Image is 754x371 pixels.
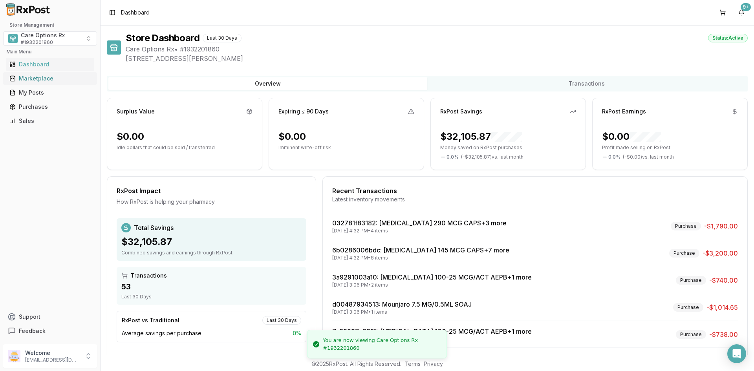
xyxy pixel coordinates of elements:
[126,54,748,63] span: [STREET_ADDRESS][PERSON_NAME]
[704,221,738,231] span: -$1,790.00
[126,44,748,54] span: Care Options Rx • # 1932201860
[117,198,306,206] div: How RxPost is helping your pharmacy
[122,329,203,337] span: Average savings per purchase:
[121,236,302,248] div: $32,105.87
[6,100,94,114] a: Purchases
[602,108,646,115] div: RxPost Earnings
[332,228,507,234] div: [DATE] 4:32 PM • 4 items
[3,324,97,338] button: Feedback
[323,336,440,352] div: You are now viewing Care Options Rx #1932201860
[673,303,703,312] div: Purchase
[727,344,746,363] div: Open Intercom Messenger
[3,115,97,127] button: Sales
[461,154,523,160] span: ( - $32,105.87 ) vs. last month
[122,316,179,324] div: RxPost vs Traditional
[9,89,91,97] div: My Posts
[332,309,472,315] div: [DATE] 3:06 PM • 1 items
[117,186,306,196] div: RxPost Impact
[332,273,532,281] a: 3a9291003a10: [MEDICAL_DATA] 100-25 MCG/ACT AEPB+1 more
[25,349,80,357] p: Welcome
[440,144,576,151] p: Money saved on RxPost purchases
[3,86,97,99] button: My Posts
[447,154,459,160] span: 0.0 %
[332,282,532,288] div: [DATE] 3:06 PM • 2 items
[623,154,674,160] span: ( - $0.00 ) vs. last month
[117,130,144,143] div: $0.00
[108,77,427,90] button: Overview
[121,9,150,16] span: Dashboard
[6,49,94,55] h2: Main Menu
[669,249,699,258] div: Purchase
[6,114,94,128] a: Sales
[332,255,509,261] div: [DATE] 4:32 PM • 8 items
[3,72,97,85] button: Marketplace
[706,303,738,312] span: -$1,014.65
[332,246,509,254] a: 6b0286006bdc: [MEDICAL_DATA] 145 MCG CAPS+7 more
[134,223,174,232] span: Total Savings
[3,31,97,46] button: Select a view
[21,31,65,39] span: Care Options Rx
[332,186,738,196] div: Recent Transactions
[703,249,738,258] span: -$3,200.00
[332,300,472,308] a: d00487934513: Mounjaro 7.5 MG/0.5ML SOAJ
[708,34,748,42] div: Status: Active
[6,71,94,86] a: Marketplace
[608,154,620,160] span: 0.0 %
[25,357,80,363] p: [EMAIL_ADDRESS][DOMAIN_NAME]
[332,219,507,227] a: 032781f83182: [MEDICAL_DATA] 290 MCG CAPS+3 more
[440,108,482,115] div: RxPost Savings
[332,196,738,203] div: Latest inventory movements
[121,9,150,16] nav: breadcrumb
[9,75,91,82] div: Marketplace
[19,327,46,335] span: Feedback
[8,350,20,362] img: User avatar
[131,272,167,280] span: Transactions
[117,144,253,151] p: Idle dollars that could be sold / transferred
[3,22,97,28] h2: Store Management
[6,57,94,71] a: Dashboard
[293,329,301,337] span: 0 %
[676,276,706,285] div: Purchase
[262,316,301,325] div: Last 30 Days
[21,39,53,46] span: # 1932201860
[278,144,414,151] p: Imminent write-off risk
[404,360,421,367] a: Terms
[278,108,329,115] div: Expiring ≤ 90 Days
[735,6,748,19] button: 9+
[3,58,97,71] button: Dashboard
[427,77,746,90] button: Transactions
[440,130,522,143] div: $32,105.87
[121,250,302,256] div: Combined savings and earnings through RxPost
[121,281,302,292] div: 53
[741,3,751,11] div: 9+
[203,34,242,42] div: Last 30 Days
[121,294,302,300] div: Last 30 Days
[9,117,91,125] div: Sales
[3,3,53,16] img: RxPost Logo
[9,60,91,68] div: Dashboard
[126,32,199,44] h1: Store Dashboard
[676,330,706,339] div: Purchase
[278,130,306,143] div: $0.00
[602,130,661,143] div: $0.00
[117,108,155,115] div: Surplus Value
[3,310,97,324] button: Support
[6,86,94,100] a: My Posts
[3,101,97,113] button: Purchases
[602,144,738,151] p: Profit made selling on RxPost
[709,330,738,339] span: -$738.00
[671,222,701,230] div: Purchase
[709,276,738,285] span: -$740.00
[424,360,443,367] a: Privacy
[9,103,91,111] div: Purchases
